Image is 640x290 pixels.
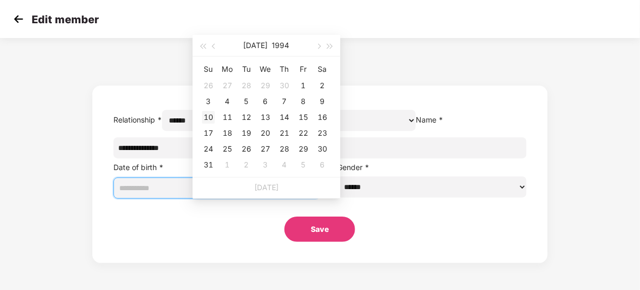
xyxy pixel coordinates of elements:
[297,111,310,124] div: 15
[218,141,237,157] td: 1994-07-25
[256,141,275,157] td: 1994-07-27
[237,78,256,93] td: 1994-06-28
[237,93,256,109] td: 1994-07-05
[240,95,253,108] div: 5
[237,157,256,173] td: 1994-08-02
[113,115,162,124] label: Relationship *
[218,157,237,173] td: 1994-08-01
[218,109,237,125] td: 1994-07-11
[221,143,234,155] div: 25
[337,163,369,172] label: Gender *
[202,79,215,92] div: 26
[202,95,215,108] div: 3
[32,13,99,26] p: Edit member
[218,93,237,109] td: 1994-07-04
[272,35,290,56] button: 1994
[313,157,332,173] td: 1994-08-06
[294,157,313,173] td: 1994-08-05
[199,157,218,173] td: 1994-07-31
[202,143,215,155] div: 24
[259,143,272,155] div: 27
[278,95,291,108] div: 7
[113,163,164,172] label: Date of birth *
[221,158,234,171] div: 1
[240,143,253,155] div: 26
[256,125,275,141] td: 1994-07-20
[256,93,275,109] td: 1994-07-06
[202,111,215,124] div: 10
[316,95,329,108] div: 9
[275,109,294,125] td: 1994-07-14
[294,61,313,78] th: Fr
[313,93,332,109] td: 1994-07-09
[316,143,329,155] div: 30
[278,79,291,92] div: 30
[275,93,294,109] td: 1994-07-07
[199,93,218,109] td: 1994-07-03
[259,127,272,139] div: 20
[284,217,355,242] button: Save
[259,111,272,124] div: 13
[259,158,272,171] div: 3
[416,115,443,124] label: Name *
[316,79,329,92] div: 2
[297,127,310,139] div: 22
[254,183,279,192] a: [DATE]
[316,158,329,171] div: 6
[237,125,256,141] td: 1994-07-19
[256,61,275,78] th: We
[278,127,291,139] div: 21
[294,93,313,109] td: 1994-07-08
[221,111,234,124] div: 11
[313,109,332,125] td: 1994-07-16
[202,127,215,139] div: 17
[275,157,294,173] td: 1994-08-04
[278,158,291,171] div: 4
[199,61,218,78] th: Su
[297,79,310,92] div: 1
[278,111,291,124] div: 14
[313,125,332,141] td: 1994-07-23
[202,158,215,171] div: 31
[256,157,275,173] td: 1994-08-03
[11,11,26,27] img: svg+xml;base64,PHN2ZyB4bWxucz0iaHR0cDovL3d3dy53My5vcmcvMjAwMC9zdmciIHdpZHRoPSIzMCIgaGVpZ2h0PSIzMC...
[313,141,332,157] td: 1994-07-30
[316,111,329,124] div: 16
[256,78,275,93] td: 1994-06-29
[240,79,253,92] div: 28
[278,143,291,155] div: 28
[275,61,294,78] th: Th
[221,95,234,108] div: 4
[221,79,234,92] div: 27
[297,95,310,108] div: 8
[259,95,272,108] div: 6
[199,78,218,93] td: 1994-06-26
[313,61,332,78] th: Sa
[218,78,237,93] td: 1994-06-27
[294,125,313,141] td: 1994-07-22
[275,141,294,157] td: 1994-07-28
[240,111,253,124] div: 12
[313,78,332,93] td: 1994-07-02
[316,127,329,139] div: 23
[199,141,218,157] td: 1994-07-24
[218,61,237,78] th: Mo
[237,141,256,157] td: 1994-07-26
[256,109,275,125] td: 1994-07-13
[240,158,253,171] div: 2
[297,158,310,171] div: 5
[294,109,313,125] td: 1994-07-15
[199,109,218,125] td: 1994-07-10
[237,61,256,78] th: Tu
[275,78,294,93] td: 1994-06-30
[199,125,218,141] td: 1994-07-17
[294,78,313,93] td: 1994-07-01
[240,127,253,139] div: 19
[294,141,313,157] td: 1994-07-29
[221,127,234,139] div: 18
[237,109,256,125] td: 1994-07-12
[259,79,272,92] div: 29
[297,143,310,155] div: 29
[244,35,268,56] button: [DATE]
[275,125,294,141] td: 1994-07-21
